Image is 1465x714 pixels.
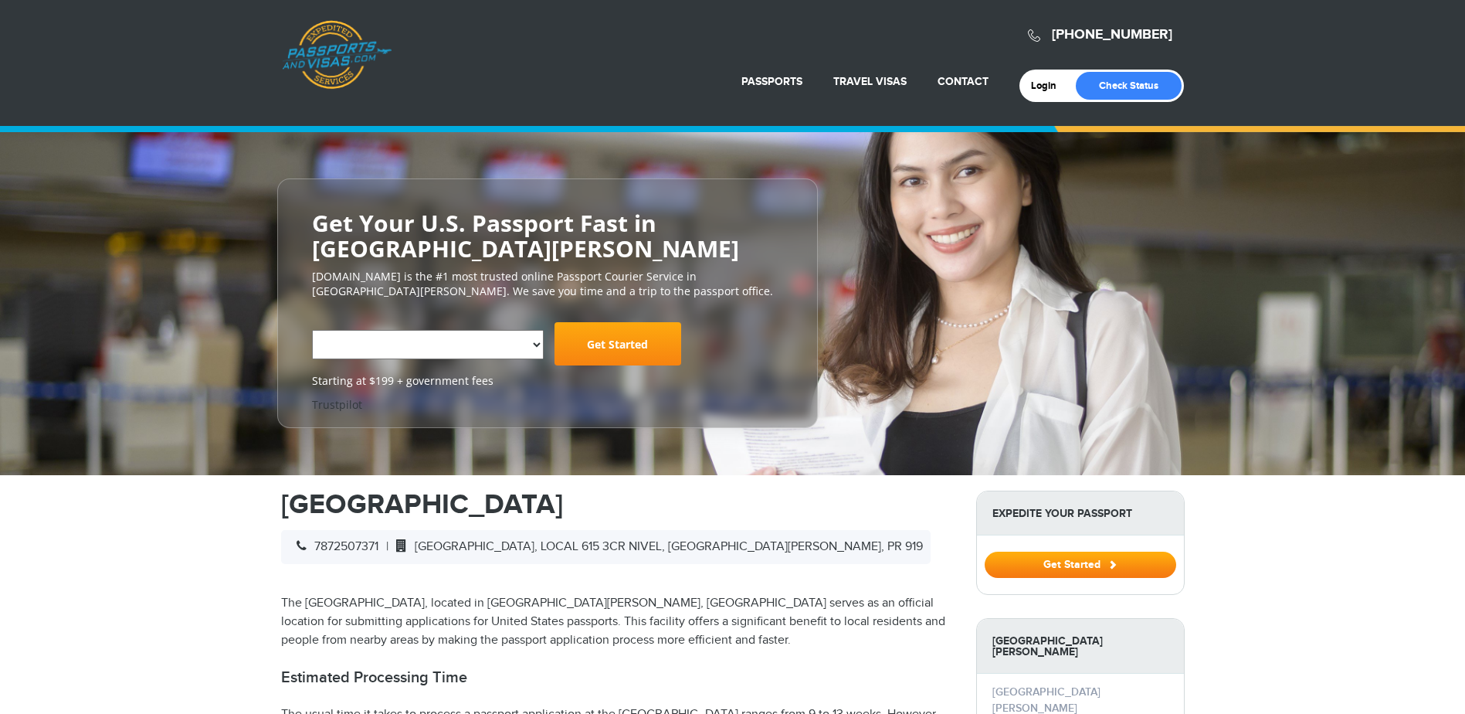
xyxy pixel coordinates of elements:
span: [GEOGRAPHIC_DATA], LOCAL 615 3CR NIVEL, [GEOGRAPHIC_DATA][PERSON_NAME], PR 919 [388,539,923,554]
h2: Estimated Processing Time [281,668,953,687]
strong: Expedite Your Passport [977,491,1184,535]
a: Contact [938,75,989,88]
button: Get Started [985,552,1176,578]
strong: [GEOGRAPHIC_DATA][PERSON_NAME] [977,619,1184,674]
a: Passports [741,75,802,88]
a: [PHONE_NUMBER] [1052,26,1172,43]
span: 7872507371 [289,539,378,554]
p: [DOMAIN_NAME] is the #1 most trusted online Passport Courier Service in [GEOGRAPHIC_DATA][PERSON_... [312,269,783,300]
span: Starting at $199 + government fees [312,374,783,389]
a: Get Started [554,323,681,366]
h1: [GEOGRAPHIC_DATA] [281,491,953,518]
a: Check Status [1076,72,1182,100]
a: Login [1031,80,1067,92]
h2: Get Your U.S. Passport Fast in [GEOGRAPHIC_DATA][PERSON_NAME] [312,210,783,261]
a: Trustpilot [312,397,362,412]
div: | [281,530,931,564]
a: Get Started [985,558,1176,570]
a: Travel Visas [833,75,907,88]
p: The [GEOGRAPHIC_DATA], located in [GEOGRAPHIC_DATA][PERSON_NAME], [GEOGRAPHIC_DATA] serves as an ... [281,594,953,650]
a: Passports & [DOMAIN_NAME] [282,20,392,90]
